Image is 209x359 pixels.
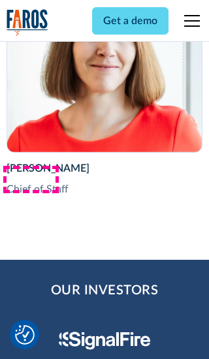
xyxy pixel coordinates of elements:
[7,9,48,36] a: home
[15,325,35,345] button: Cookie Settings
[7,181,203,197] div: Chief of Staff
[7,161,203,176] div: [PERSON_NAME]
[176,5,202,37] div: menu
[59,332,151,350] img: Signal Fire Logo
[7,9,48,36] img: Logo of the analytics and reporting company Faros.
[15,325,35,345] img: Revisit consent button
[51,281,159,300] h2: Our Investors
[92,7,169,35] a: Get a demo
